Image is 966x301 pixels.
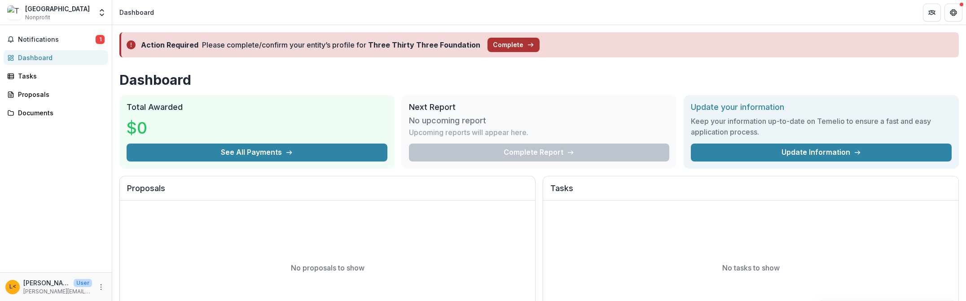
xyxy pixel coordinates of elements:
h2: Next Report [409,102,670,112]
button: Get Help [944,4,962,22]
div: [GEOGRAPHIC_DATA] [25,4,90,13]
button: Open entity switcher [96,4,108,22]
p: No tasks to show [722,262,780,273]
div: Lisa Mitchell <lisa@townhalltheater.org> [9,284,16,290]
a: Dashboard [4,50,108,65]
button: Partners [923,4,941,22]
h3: No upcoming report [409,116,486,126]
button: See All Payments [127,144,387,161]
h2: Tasks [550,183,951,201]
button: Notifications1 [4,32,108,47]
a: Update Information [691,144,952,161]
h1: Dashboard [119,72,959,88]
h2: Proposals [127,183,528,201]
p: [PERSON_NAME][EMAIL_ADDRESS][DOMAIN_NAME] [23,288,92,296]
h3: Keep your information up-to-date on Temelio to ensure a fast and easy application process. [691,116,952,137]
div: Tasks [18,71,101,81]
h3: $0 [127,116,194,140]
a: Tasks [4,69,108,83]
h2: Total Awarded [127,102,387,112]
p: Upcoming reports will appear here. [409,127,528,138]
nav: breadcrumb [116,6,158,19]
span: 1 [96,35,105,44]
a: Proposals [4,87,108,102]
div: Proposals [18,90,101,99]
p: User [74,279,92,287]
a: Documents [4,105,108,120]
button: Complete [487,38,540,52]
div: Dashboard [119,8,154,17]
div: Please complete/confirm your entity’s profile for [202,39,480,50]
div: Documents [18,108,101,118]
span: Nonprofit [25,13,50,22]
h2: Update your information [691,102,952,112]
p: [PERSON_NAME] <[PERSON_NAME][EMAIL_ADDRESS][DOMAIN_NAME]> [23,278,70,288]
img: Town Hall Theater [7,5,22,20]
strong: Three Thirty Three Foundation [368,40,480,49]
button: More [96,282,106,292]
p: No proposals to show [291,262,364,273]
div: Dashboard [18,53,101,62]
div: Action Required [141,39,198,50]
span: Notifications [18,36,96,44]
